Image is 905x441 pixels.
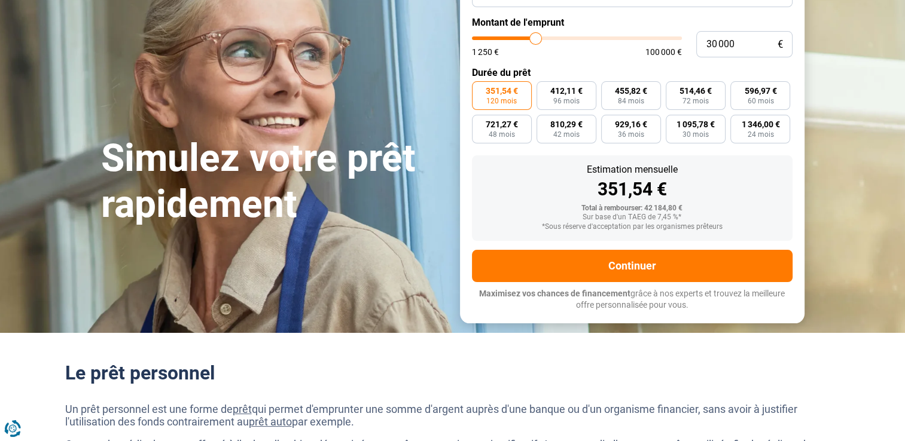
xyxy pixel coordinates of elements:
span: 351,54 € [486,87,518,95]
label: Durée du prêt [472,67,793,78]
span: 1 346,00 € [741,120,779,128]
span: € [778,39,783,50]
div: Total à rembourser: 42 184,80 € [482,204,783,213]
span: 929,16 € [615,120,647,128]
p: Un prêt personnel est une forme de qui permet d'emprunter une somme d'argent auprès d'une banque ... [65,403,840,428]
span: 60 mois [747,97,773,105]
span: 120 mois [486,97,517,105]
div: *Sous réserve d'acceptation par les organismes prêteurs [482,223,783,231]
button: Continuer [472,250,793,282]
span: 455,82 € [615,87,647,95]
span: 36 mois [618,131,644,138]
span: 412,11 € [550,87,583,95]
span: Maximisez vos chances de financement [479,289,630,298]
div: 351,54 € [482,180,783,198]
span: 100 000 € [645,48,682,56]
h1: Simulez votre prêt rapidement [101,136,446,228]
span: 514,46 € [679,87,712,95]
label: Montant de l'emprunt [472,17,793,28]
span: 721,27 € [486,120,518,128]
div: Estimation mensuelle [482,165,783,174]
div: Sur base d'un TAEG de 7,45 %* [482,213,783,222]
span: 596,97 € [744,87,776,95]
span: 1 250 € [472,48,499,56]
span: 84 mois [618,97,644,105]
h2: Le prêt personnel [65,362,840,384]
span: 42 mois [553,131,580,138]
span: 24 mois [747,131,773,138]
p: grâce à nos experts et trouvez la meilleure offre personnalisée pour vous. [472,288,793,311]
span: 1 095,78 € [677,120,715,128]
a: prêt [233,403,252,415]
span: 30 mois [682,131,709,138]
span: 96 mois [553,97,580,105]
span: 810,29 € [550,120,583,128]
span: 72 mois [682,97,709,105]
span: 48 mois [489,131,515,138]
a: prêt auto [249,415,292,428]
